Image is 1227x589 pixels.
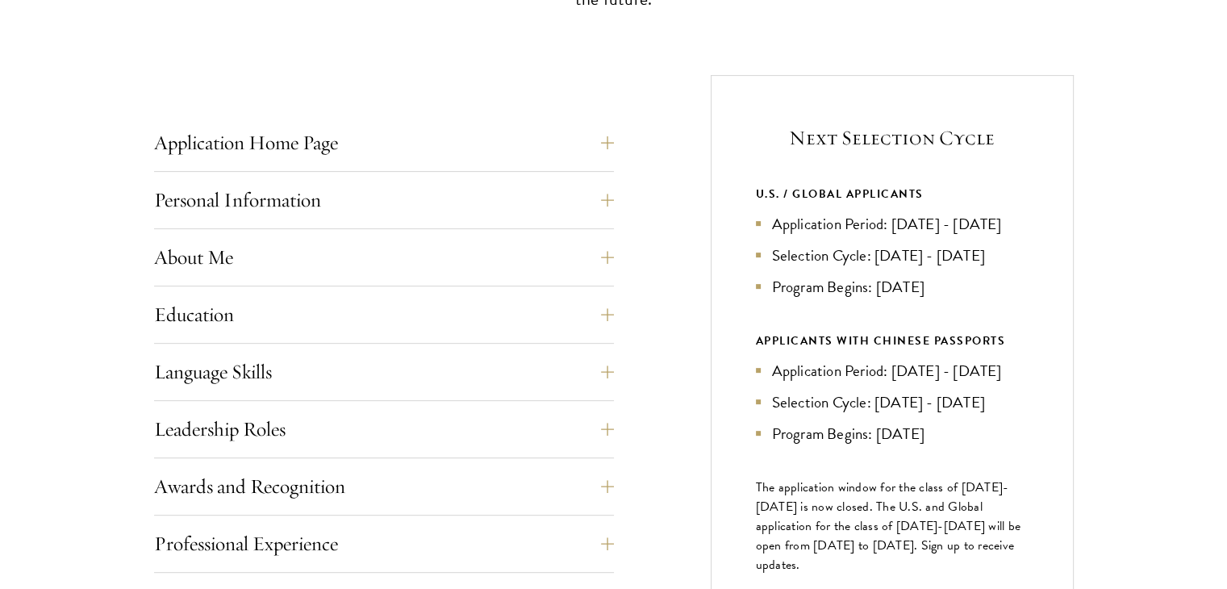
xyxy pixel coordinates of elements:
[756,124,1029,152] h5: Next Selection Cycle
[756,422,1029,445] li: Program Begins: [DATE]
[154,524,614,563] button: Professional Experience
[756,478,1021,574] span: The application window for the class of [DATE]-[DATE] is now closed. The U.S. and Global applicat...
[154,123,614,162] button: Application Home Page
[756,359,1029,382] li: Application Period: [DATE] - [DATE]
[756,184,1029,204] div: U.S. / GLOBAL APPLICANTS
[154,295,614,334] button: Education
[154,353,614,391] button: Language Skills
[154,238,614,277] button: About Me
[756,331,1029,351] div: APPLICANTS WITH CHINESE PASSPORTS
[154,181,614,219] button: Personal Information
[756,244,1029,267] li: Selection Cycle: [DATE] - [DATE]
[756,212,1029,236] li: Application Period: [DATE] - [DATE]
[154,467,614,506] button: Awards and Recognition
[756,391,1029,414] li: Selection Cycle: [DATE] - [DATE]
[154,410,614,449] button: Leadership Roles
[756,275,1029,299] li: Program Begins: [DATE]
